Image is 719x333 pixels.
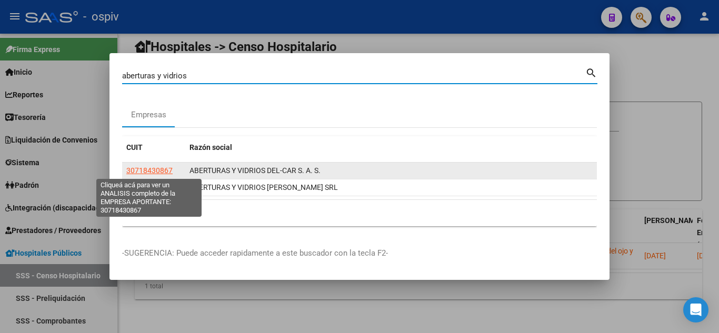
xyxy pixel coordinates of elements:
[585,66,597,78] mat-icon: search
[126,143,143,152] span: CUIT
[189,166,321,175] span: ABERTURAS Y VIDRIOS DEL-CAR S. A. S.
[131,109,166,121] div: Empresas
[122,200,597,226] div: 2 total
[126,183,173,191] span: 30711990107
[126,166,173,175] span: 30718430867
[122,136,185,159] datatable-header-cell: CUIT
[185,136,597,159] datatable-header-cell: Razón social
[683,297,708,322] div: Open Intercom Messenger
[122,247,597,259] p: -SUGERENCIA: Puede acceder rapidamente a este buscador con la tecla F2-
[189,143,232,152] span: Razón social
[189,183,338,191] span: ABERTURAS Y VIDRIOS OLMOS SRL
